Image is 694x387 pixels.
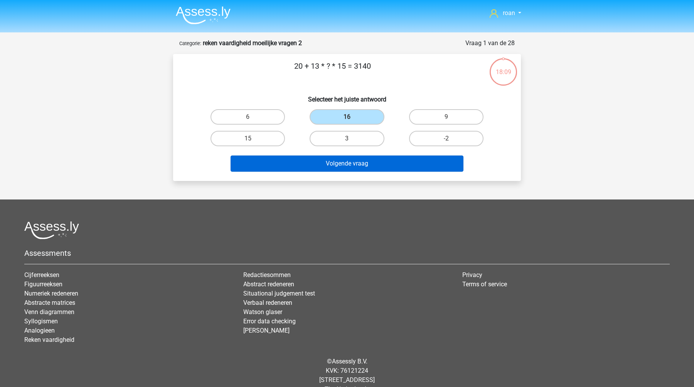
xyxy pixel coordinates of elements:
[185,90,509,103] h6: Selecteer het juiste antwoord
[243,327,290,334] a: [PERSON_NAME]
[185,60,480,83] p: 20 + 13 * ? * 15 = 3140
[176,6,231,24] img: Assessly
[462,271,482,279] a: Privacy
[211,131,285,146] label: 15
[24,221,79,239] img: Assessly logo
[310,109,384,125] label: 16
[243,318,296,325] a: Error data checking
[24,281,62,288] a: Figuurreeksen
[24,290,78,297] a: Numeriek redeneren
[243,281,294,288] a: Abstract redeneren
[231,155,464,172] button: Volgende vraag
[332,358,367,365] a: Assessly B.V.
[243,308,282,316] a: Watson glaser
[503,9,515,17] span: roan
[409,109,483,125] label: 9
[24,271,59,279] a: Cijferreeksen
[24,299,75,306] a: Abstracte matrices
[489,57,518,77] div: 18:09
[243,299,292,306] a: Verbaal redeneren
[487,8,524,18] a: roan
[179,41,201,46] small: Categorie:
[310,131,384,146] label: 3
[409,131,483,146] label: -2
[24,248,670,258] h5: Assessments
[24,336,74,343] a: Reken vaardigheid
[24,327,55,334] a: Analogieen
[211,109,285,125] label: 6
[24,318,58,325] a: Syllogismen
[203,39,302,47] strong: reken vaardigheid moeilijke vragen 2
[243,271,291,279] a: Redactiesommen
[462,281,507,288] a: Terms of service
[243,290,315,297] a: Situational judgement test
[465,39,515,48] div: Vraag 1 van de 28
[24,308,74,316] a: Venn diagrammen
